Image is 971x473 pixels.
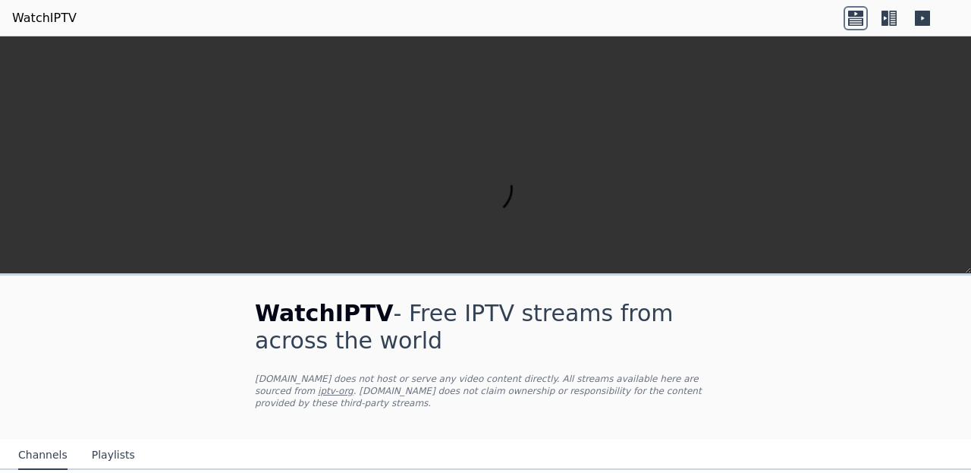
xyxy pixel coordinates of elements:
[255,300,716,355] h1: - Free IPTV streams from across the world
[255,300,394,326] span: WatchIPTV
[18,441,68,470] button: Channels
[92,441,135,470] button: Playlists
[318,386,354,396] a: iptv-org
[255,373,716,409] p: [DOMAIN_NAME] does not host or serve any video content directly. All streams available here are s...
[12,9,77,27] a: WatchIPTV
